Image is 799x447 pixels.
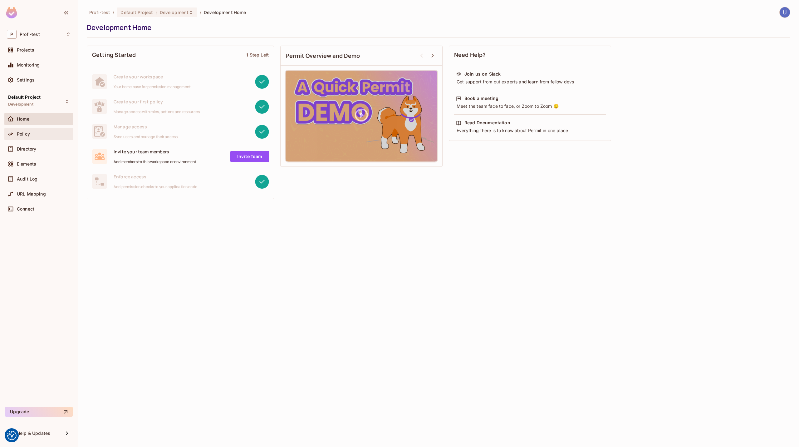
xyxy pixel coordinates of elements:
button: Consent Preferences [7,431,17,440]
span: Elements [17,161,36,166]
span: Development Home [204,9,246,15]
li: / [200,9,201,15]
span: Invite your team members [114,149,197,155]
span: Monitoring [17,62,40,67]
div: Book a meeting [464,95,498,102]
div: 1 Step Left [246,52,269,58]
span: : [155,10,157,15]
img: SReyMgAAAABJRU5ErkJggg== [6,7,17,18]
span: Default Project [120,9,153,15]
img: Umut [780,7,790,17]
li: / [113,9,114,15]
a: Invite Team [230,151,269,162]
span: Sync users and manage their access [114,134,178,139]
span: Default Project [8,95,41,100]
span: Development [160,9,189,15]
span: Enforce access [114,174,197,180]
div: Get support from out experts and learn from fellow devs [456,79,604,85]
span: Add permission checks to your application code [114,184,197,189]
span: Manage access with roles, actions and resources [114,109,200,114]
span: Getting Started [92,51,136,59]
span: Development [8,102,33,107]
span: Add members to this workspace or environment [114,159,197,164]
span: the active workspace [89,9,110,15]
span: Policy [17,132,30,137]
span: Projects [17,47,34,52]
span: Your home base for permission management [114,84,191,89]
span: Need Help? [454,51,486,59]
span: Audit Log [17,176,37,181]
span: Permit Overview and Demo [286,52,360,60]
span: Connect [17,206,34,211]
span: Workspace: Profi-test [20,32,40,37]
div: Development Home [87,23,787,32]
span: P [7,30,17,39]
div: Everything there is to know about Permit in one place [456,127,604,134]
span: Create your workspace [114,74,191,80]
span: Settings [17,77,35,82]
span: Create your first policy [114,99,200,105]
span: Home [17,117,30,122]
div: Meet the team face to face, or Zoom to Zoom 😉 [456,103,604,109]
span: URL Mapping [17,191,46,196]
div: Join us on Slack [464,71,501,77]
span: Directory [17,147,36,151]
button: Upgrade [5,407,73,417]
span: Help & Updates [17,431,50,436]
img: Revisit consent button [7,431,17,440]
span: Manage access [114,124,178,130]
div: Read Documentation [464,120,510,126]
